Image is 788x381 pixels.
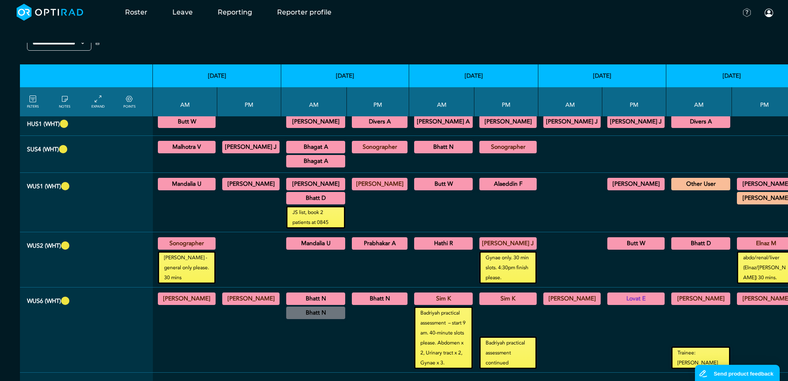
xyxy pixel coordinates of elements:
summary: Sim K [481,294,535,304]
div: US General Adult 14:00 - 16:30 [479,141,537,153]
div: US General Paediatric 09:30 - 13:00 [414,237,473,250]
div: US Head & Neck/US Interventional H&N 09:15 - 12:15 [286,116,345,128]
div: General US/US Diagnostic MSK/US Interventional MSK 13:30 - 17:00 [222,293,280,305]
div: US Interventional MSK 08:30 - 11:00 [286,293,345,305]
div: Used by IR all morning 07:00 - 08:00 [671,178,730,190]
div: US Diagnostic MSK/US General Adult 09:00 - 11:15 [286,141,345,153]
summary: Divers A [673,117,729,127]
div: CT Interventional MSK 11:00 - 12:00 [286,307,345,319]
summary: Bhagat A [287,142,344,152]
div: US General Paediatric 14:15 - 17:30 [352,116,408,128]
div: US Diagnostic MSK 08:30 - 12:30 [158,293,216,305]
div: General US/US Head & Neck/US Interventional H&N/US Gynaecology 13:30 - 16:30 [222,141,280,153]
summary: [PERSON_NAME] [481,117,535,127]
summary: [PERSON_NAME] [223,179,278,189]
div: US Contrast/General US 08:30 - 12:30 [414,116,473,128]
th: AM [666,87,732,116]
a: collapse/expand entries [91,94,105,109]
th: [DATE] [153,64,281,87]
div: US Diagnostic MSK 14:00 - 16:30 [352,293,408,305]
div: General US/US Diagnostic MSK 14:00 - 16:30 [222,178,280,190]
a: FILTERS [27,94,39,109]
summary: [PERSON_NAME] [287,117,344,127]
summary: [PERSON_NAME] J [481,238,535,248]
a: show/hide notes [59,94,70,109]
summary: [PERSON_NAME] J [223,142,278,152]
th: AM [153,87,217,116]
summary: [PERSON_NAME] [287,179,344,189]
div: US Interventional MSK 11:15 - 12:15 [286,155,345,167]
summary: Other User [673,179,729,189]
small: Badriyah practical assessment continued [481,338,535,368]
img: brand-opti-rad-logos-blue-and-white-d2f68631ba2948856bd03f2d395fb146ddc8fb01b4b6e9315ea85fa773367... [17,4,83,21]
th: WUS1 (WHT) [20,173,153,232]
summary: Mandalia U [159,179,214,189]
summary: [PERSON_NAME] J [609,117,663,127]
th: [DATE] [281,64,409,87]
summary: Bhatt N [415,142,471,152]
summary: Bhatt N [287,308,344,318]
summary: Sonographer [481,142,535,152]
th: AM [538,87,602,116]
summary: Butt W [609,238,663,248]
div: US Gynaecology 13:00 - 16:30 [352,178,408,190]
small: Gynae only. 30 min slots. 4:30pm finish please. [481,253,535,283]
th: WUS2 (WHT) [20,232,153,288]
div: US General Adult 08:30 - 12:30 [414,178,473,190]
th: PM [602,87,666,116]
summary: Malhotra V [159,142,214,152]
th: HUS1 (WHT) [20,111,153,136]
div: US Interventional MSK 08:30 - 12:00 [414,141,473,153]
div: US Interventional MSK/US Diagnostic MSK 11:00 - 12:40 [286,192,345,204]
th: AM [281,87,347,116]
div: General US/US Diagnostic MSK/US Gynaecology/US Interventional H&N/US Interventional MSK/US Interv... [158,141,216,153]
th: SUS4 (WHT) [20,136,153,173]
summary: Lovat E [609,294,663,304]
summary: Butt W [415,179,471,189]
small: Trainee: [PERSON_NAME] [673,348,729,368]
summary: Alaeddin F [481,179,535,189]
small: Badriyah practical assessment – start 9 am. 40-minute slots please. Abdomen x 2, Urinary tract x ... [415,308,471,368]
div: US Diagnostic MSK/US Interventional MSK 09:00 - 12:30 [671,237,730,250]
div: US General Paediatric 09:00 - 12:30 [158,178,216,190]
div: US Head & Neck/US Interventional H&N/US Gynaecology/General US 14:30 - 16:30 [607,116,665,128]
summary: Hathi R [415,238,471,248]
div: General US/US Diagnostic MSK 08:45 - 11:00 [286,178,345,190]
summary: [PERSON_NAME] [159,294,214,304]
summary: [PERSON_NAME] [353,179,406,189]
div: General US/US Diagnostic MSK/US Interventional MSK 09:00 - 13:00 [543,293,601,305]
th: AM [409,87,474,116]
summary: [PERSON_NAME] [609,179,663,189]
div: US General Adult 14:00 - 16:30 [352,141,408,153]
div: US General Adult 08:10 - 12:00 [158,237,216,250]
div: US Gynaecology 14:00 - 17:00 [607,178,665,190]
div: General US/US Diagnostic MSK/US Interventional MSK 13:30 - 16:30 [479,116,537,128]
th: PM [347,87,409,116]
summary: Butt W [159,117,214,127]
summary: Sonographer [159,238,214,248]
div: US Diagnostic MSK 08:30 - 12:30 [671,293,730,305]
summary: Divers A [353,117,406,127]
div: US General Adult 08:30 - 12:30 [414,293,473,305]
small: [PERSON_NAME] - general only please. 30 mins [159,253,214,283]
summary: [PERSON_NAME] [545,294,599,304]
summary: Sim K [415,294,471,304]
summary: [PERSON_NAME] [673,294,729,304]
summary: Bhatt N [353,294,406,304]
th: PM [474,87,538,116]
div: US General Adult 09:00 - 12:30 [158,116,216,128]
div: General US 13:00 - 16:30 [479,178,537,190]
summary: Bhatt D [287,193,344,203]
th: PM [217,87,281,116]
summary: [PERSON_NAME] [223,294,278,304]
div: General US 14:00 - 16:30 [607,293,665,305]
div: US Diagnostic MSK/US Interventional MSK/US General Adult 09:00 - 12:00 [286,237,345,250]
div: US General Adult 14:00 - 16:30 [607,237,665,250]
a: collapse/expand expected points [123,94,135,109]
div: US General Paediatric 09:00 - 12:30 [671,116,730,128]
th: [DATE] [409,64,538,87]
summary: Prabhakar A [353,238,406,248]
summary: Bhatt N [287,294,344,304]
summary: Sonographer [353,142,406,152]
div: CT Urology 14:00 - 16:30 [352,237,408,250]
